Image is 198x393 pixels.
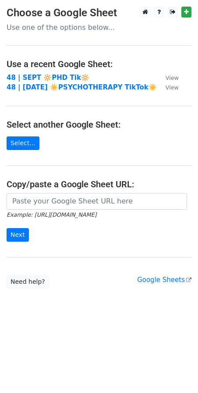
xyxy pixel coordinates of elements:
[157,74,179,82] a: View
[7,228,29,242] input: Next
[7,211,96,218] small: Example: [URL][DOMAIN_NAME]
[7,119,191,130] h4: Select another Google Sheet:
[7,7,191,19] h3: Choose a Google Sheet
[7,59,191,69] h4: Use a recent Google Sheet:
[166,75,179,81] small: View
[154,351,198,393] iframe: Chat Widget
[7,275,49,289] a: Need help?
[137,276,191,284] a: Google Sheets
[166,84,179,91] small: View
[7,136,39,150] a: Select...
[7,193,187,210] input: Paste your Google Sheet URL here
[157,83,179,91] a: View
[7,74,89,82] a: 48 | SEPT 🔆PHD Tik🔆
[7,83,157,91] a: 48 | [DATE] ☀️PSYCHOTHERAPY TikTok☀️
[7,23,191,32] p: Use one of the options below...
[7,179,191,189] h4: Copy/paste a Google Sheet URL:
